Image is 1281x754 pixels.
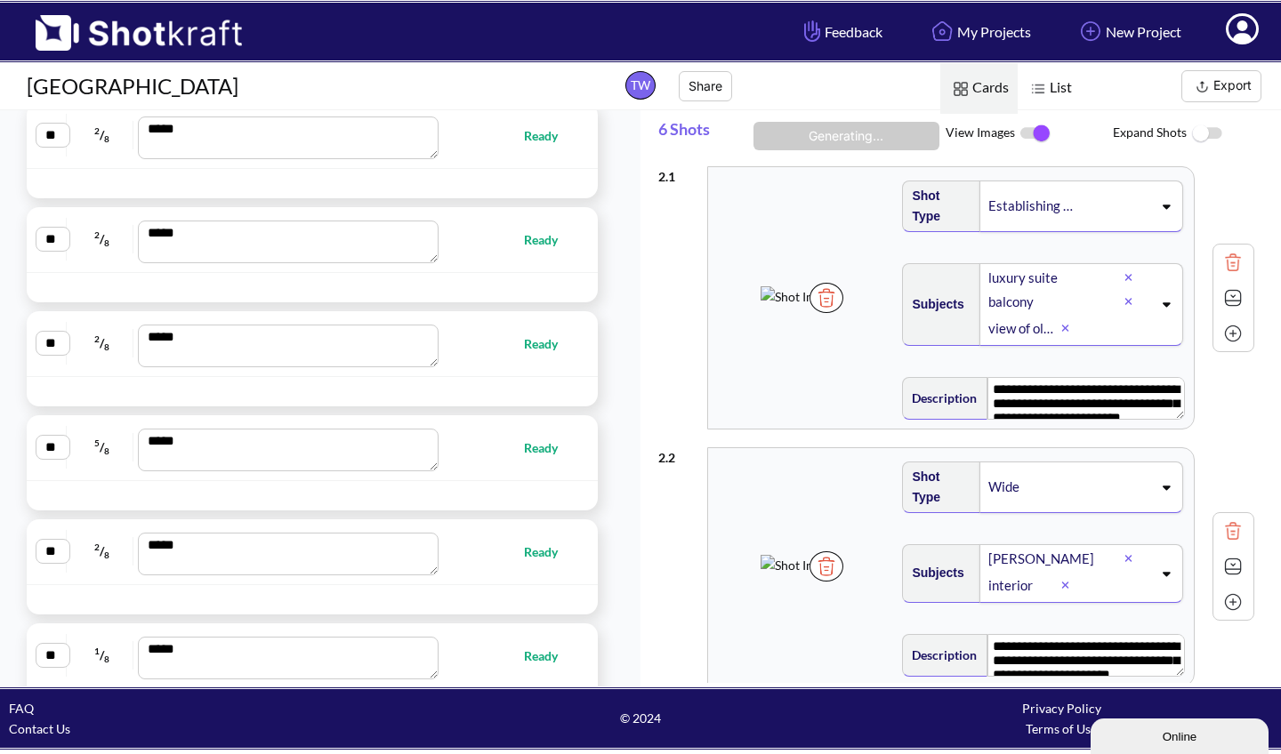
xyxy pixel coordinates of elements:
img: Expand Icon [1220,553,1246,580]
span: List [1018,63,1081,114]
span: Ready [524,229,576,250]
iframe: chat widget [1091,715,1272,754]
div: [PERSON_NAME] [987,547,1125,571]
span: TW [625,71,656,100]
div: Privacy Policy [851,698,1272,718]
span: Feedback [800,21,882,42]
div: Terms of Use [851,718,1272,739]
div: 2 . 2 [658,438,698,468]
img: Trash Icon [1220,517,1246,544]
div: luxury suite [987,266,1125,290]
button: Share [679,71,732,101]
a: My Projects [914,8,1044,55]
a: New Project [1062,8,1195,55]
span: 8 [104,237,109,248]
div: view of old city [987,317,1061,341]
span: Ready [524,125,576,146]
img: ToggleOff Icon [1187,115,1227,153]
img: Add Icon [1220,320,1246,347]
div: Wide [987,475,1076,499]
div: 2 . 1 [658,157,698,187]
span: / [71,329,133,357]
div: balcony [987,290,1125,314]
img: Expand Icon [1220,285,1246,311]
img: Home Icon [927,16,957,46]
div: interior [987,574,1061,598]
span: View Images [946,115,1114,152]
span: 2 [94,541,100,552]
img: Trash Icon [1220,249,1246,276]
button: Generating... [753,122,939,150]
span: Ready [524,541,576,562]
img: Trash Icon [810,283,843,313]
span: Expand Shots [1113,115,1281,153]
a: Contact Us [9,721,70,736]
span: 2 [94,333,100,344]
span: 2 [94,125,100,136]
img: Trash Icon [810,551,843,582]
span: 8 [104,549,109,560]
span: Subjects [903,290,963,319]
span: 8 [104,654,109,664]
img: Hand Icon [800,16,825,46]
span: 8 [104,341,109,352]
img: List Icon [1027,77,1050,100]
span: © 2024 [430,708,850,728]
span: 6 Shots [658,110,747,157]
span: 8 [104,133,109,144]
span: / [71,433,133,461]
span: Ready [524,437,576,458]
span: Description [903,640,977,670]
button: Export [1181,70,1261,102]
span: 5 [94,437,100,448]
img: Add Icon [1076,16,1106,46]
div: Establishing shot [987,194,1076,218]
span: / [71,641,133,670]
span: / [71,537,133,565]
img: Export Icon [1191,76,1213,98]
span: 1 [94,646,100,656]
span: 8 [104,445,109,456]
img: Add Icon [1220,589,1246,615]
span: / [71,225,133,253]
span: Shot Type [903,462,971,512]
span: / [71,121,133,149]
span: Description [903,383,977,413]
div: 2.2Shot ImageTrash IconShot TypeWideSubjects[PERSON_NAME]interiorDescription**** **** **** **** *... [658,438,1254,695]
a: FAQ [9,701,34,716]
span: Ready [524,646,576,666]
img: ToggleOn Icon [1015,115,1055,152]
span: Ready [524,333,576,354]
img: Shot Image [761,555,835,575]
span: Subjects [903,558,963,588]
span: Shot Type [903,181,971,231]
img: Shot Image [761,286,835,307]
span: 2 [94,229,100,240]
span: Cards [940,63,1018,114]
img: Card Icon [949,77,972,100]
div: 2.1Shot ImageTrash IconShot TypeEstablishing shotSubjectsluxury suitebalconyview of old cityDescr... [658,157,1254,438]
